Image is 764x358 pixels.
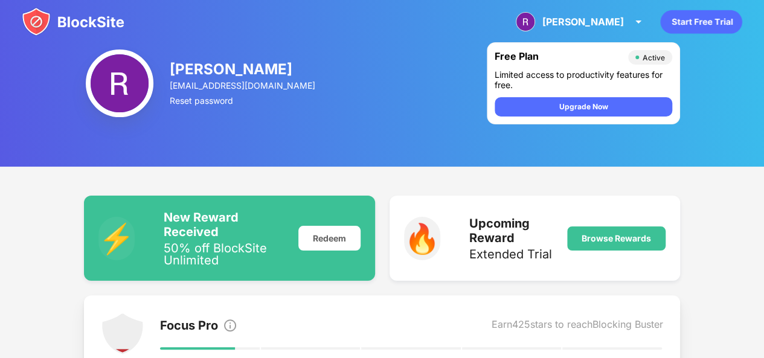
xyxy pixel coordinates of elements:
div: 50% off BlockSite Unlimited [164,242,283,266]
div: 🔥 [404,217,440,260]
div: animation [660,10,742,34]
div: Limited access to productivity features for free. [495,69,672,90]
div: Focus Pro [160,318,218,335]
div: Free Plan [495,50,622,65]
div: Upcoming Reward [469,216,553,245]
img: points-level-1.svg [101,312,144,356]
div: Earn 425 stars to reach Blocking Buster [492,318,663,335]
img: ACg8ocI2xrscbLm8e8vz3cbyN3lLtu2dyIcuZITRDdd9aY4TEdmnSw=s96-c [516,12,535,31]
div: [PERSON_NAME] [542,16,624,28]
div: Active [643,53,665,62]
div: Redeem [298,226,361,251]
div: Reset password [170,95,317,106]
div: [PERSON_NAME] [170,60,317,78]
div: Extended Trial [469,248,553,260]
div: New Reward Received [164,210,283,239]
img: info.svg [223,318,237,333]
div: [EMAIL_ADDRESS][DOMAIN_NAME] [170,80,317,91]
div: ⚡️ [98,217,135,260]
div: Upgrade Now [559,101,608,113]
img: blocksite-icon.svg [22,7,124,36]
div: Browse Rewards [582,234,651,243]
img: ACg8ocI2xrscbLm8e8vz3cbyN3lLtu2dyIcuZITRDdd9aY4TEdmnSw=s96-c [86,50,153,117]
